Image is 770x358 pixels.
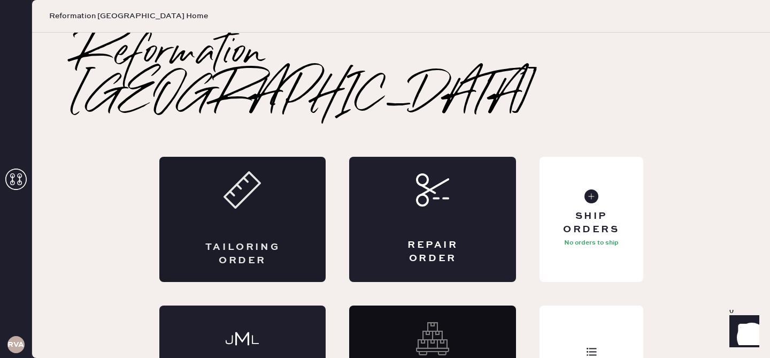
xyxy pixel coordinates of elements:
[49,11,208,21] span: Reformation [GEOGRAPHIC_DATA] Home
[202,241,283,268] div: Tailoring Order
[564,237,619,249] p: No orders to ship
[7,341,24,348] h3: RVA
[548,210,634,237] div: Ship Orders
[392,239,473,265] div: Repair Order
[719,310,765,356] iframe: Front Chat
[75,33,727,118] h2: Reformation [GEOGRAPHIC_DATA]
